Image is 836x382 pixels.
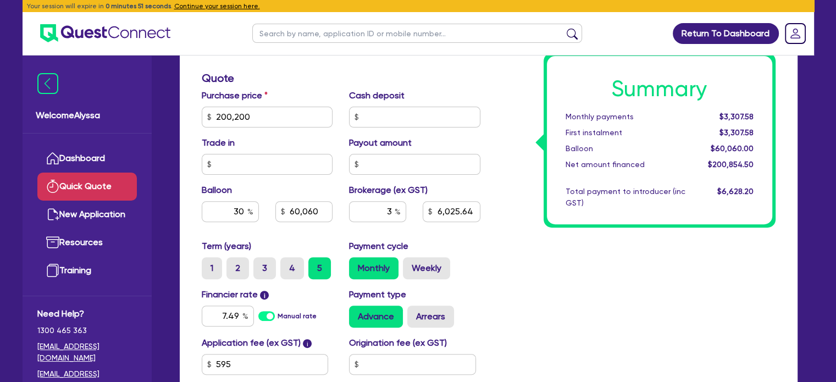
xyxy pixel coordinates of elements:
label: 2 [226,257,249,279]
div: Total payment to introducer (inc GST) [557,186,694,209]
label: Arrears [407,306,454,328]
a: Resources [37,229,137,257]
button: Continue your session here. [174,1,260,11]
span: Welcome Alyssa [36,109,139,122]
span: i [260,291,269,300]
label: Monthly [349,257,398,279]
img: icon-menu-close [37,73,58,94]
a: Dropdown toggle [781,19,810,48]
img: quest-connect-logo-blue [40,24,170,42]
div: Balloon [557,143,694,154]
label: Purchase price [202,89,268,102]
label: 5 [308,257,331,279]
span: 0 minutes 51 seconds [106,2,171,10]
label: Term (years) [202,240,251,253]
img: resources [46,236,59,249]
a: [EMAIL_ADDRESS][DOMAIN_NAME] [37,341,137,364]
label: Manual rate [278,311,317,321]
img: training [46,264,59,277]
label: Application fee (ex GST) [202,336,301,350]
span: $3,307.58 [719,112,753,121]
span: 1300 465 363 [37,325,137,336]
span: i [303,339,312,348]
label: Financier rate [202,288,269,301]
label: Trade in [202,136,235,150]
h1: Summary [566,76,754,102]
label: Payment type [349,288,406,301]
label: Balloon [202,184,232,197]
label: Weekly [403,257,450,279]
label: Payout amount [349,136,412,150]
span: Need Help? [37,307,137,320]
label: 4 [280,257,304,279]
div: Monthly payments [557,111,694,123]
input: Search by name, application ID or mobile number... [252,24,582,43]
h3: Quote [202,71,480,85]
div: First instalment [557,127,694,139]
span: $60,060.00 [710,144,753,153]
span: $200,854.50 [707,160,753,169]
a: Quick Quote [37,173,137,201]
img: quick-quote [46,180,59,193]
label: Advance [349,306,403,328]
a: Dashboard [37,145,137,173]
div: Net amount financed [557,159,694,170]
label: Brokerage (ex GST) [349,184,428,197]
span: $3,307.58 [719,128,753,137]
span: $6,628.20 [717,187,753,196]
img: new-application [46,208,59,221]
label: Payment cycle [349,240,408,253]
label: Cash deposit [349,89,405,102]
a: Return To Dashboard [673,23,779,44]
label: 1 [202,257,222,279]
a: Training [37,257,137,285]
label: Origination fee (ex GST) [349,336,447,350]
label: 3 [253,257,276,279]
a: New Application [37,201,137,229]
